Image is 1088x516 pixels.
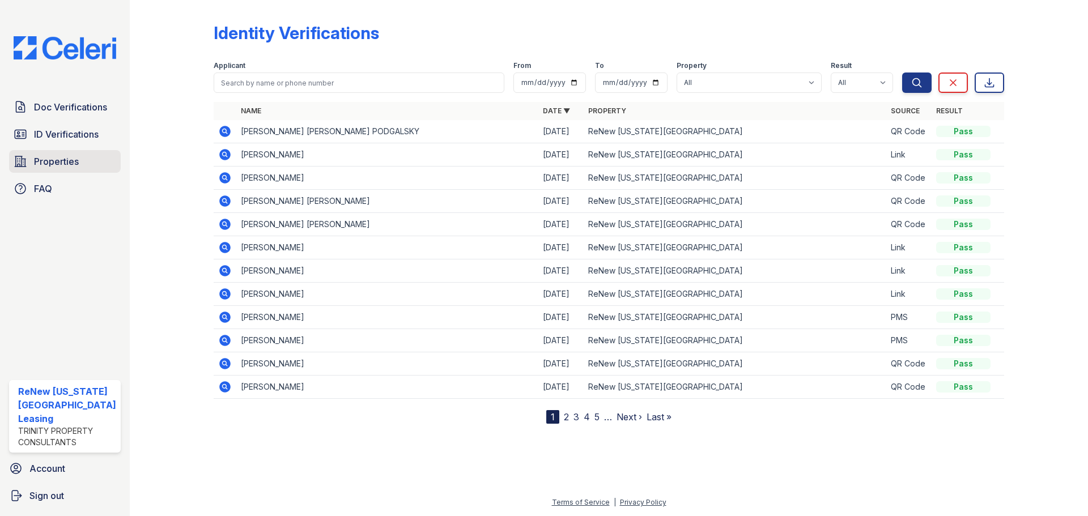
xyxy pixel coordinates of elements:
td: [PERSON_NAME] [236,352,538,376]
label: To [595,61,604,70]
td: ReNew [US_STATE][GEOGRAPHIC_DATA] [584,190,886,213]
a: Date ▼ [543,106,570,115]
td: ReNew [US_STATE][GEOGRAPHIC_DATA] [584,329,886,352]
div: Pass [936,265,991,276]
div: 1 [546,410,559,424]
td: QR Code [886,213,932,236]
div: Pass [936,312,991,323]
span: Account [29,462,65,475]
td: QR Code [886,352,932,376]
a: Properties [9,150,121,173]
td: [DATE] [538,352,584,376]
a: Sign out [5,484,125,507]
td: [DATE] [538,376,584,399]
td: ReNew [US_STATE][GEOGRAPHIC_DATA] [584,213,886,236]
td: ReNew [US_STATE][GEOGRAPHIC_DATA] [584,376,886,399]
td: [PERSON_NAME] [PERSON_NAME] PODGALSKY [236,120,538,143]
a: Source [891,106,920,115]
td: QR Code [886,120,932,143]
a: Property [588,106,626,115]
td: [PERSON_NAME] [236,283,538,306]
div: Pass [936,172,991,184]
a: Doc Verifications [9,96,121,118]
td: ReNew [US_STATE][GEOGRAPHIC_DATA] [584,352,886,376]
div: Identity Verifications [214,23,379,43]
input: Search by name or phone number [214,73,504,93]
td: ReNew [US_STATE][GEOGRAPHIC_DATA] [584,283,886,306]
a: Next › [617,411,642,423]
div: Pass [936,358,991,369]
label: Property [677,61,707,70]
td: [DATE] [538,143,584,167]
td: [PERSON_NAME] [236,236,538,259]
div: Pass [936,381,991,393]
div: Pass [936,149,991,160]
a: Privacy Policy [620,498,666,506]
td: [PERSON_NAME] [236,259,538,283]
span: … [604,410,612,424]
div: Pass [936,219,991,230]
td: Link [886,259,932,283]
td: [PERSON_NAME] [PERSON_NAME] [236,213,538,236]
td: QR Code [886,376,932,399]
div: Pass [936,195,991,207]
span: Doc Verifications [34,100,107,114]
a: 5 [594,411,600,423]
td: ReNew [US_STATE][GEOGRAPHIC_DATA] [584,306,886,329]
td: PMS [886,329,932,352]
td: ReNew [US_STATE][GEOGRAPHIC_DATA] [584,236,886,259]
td: [DATE] [538,259,584,283]
span: Properties [34,155,79,168]
td: [DATE] [538,236,584,259]
td: [DATE] [538,329,584,352]
td: [DATE] [538,190,584,213]
label: From [513,61,531,70]
div: Trinity Property Consultants [18,425,116,448]
td: ReNew [US_STATE][GEOGRAPHIC_DATA] [584,143,886,167]
a: Account [5,457,125,480]
td: ReNew [US_STATE][GEOGRAPHIC_DATA] [584,259,886,283]
td: Link [886,283,932,306]
a: 3 [573,411,579,423]
td: [PERSON_NAME] [236,143,538,167]
td: ReNew [US_STATE][GEOGRAPHIC_DATA] [584,167,886,190]
img: CE_Logo_Blue-a8612792a0a2168367f1c8372b55b34899dd931a85d93a1a3d3e32e68fde9ad4.png [5,36,125,59]
a: Terms of Service [552,498,610,506]
td: [DATE] [538,306,584,329]
span: Sign out [29,489,64,502]
td: PMS [886,306,932,329]
td: [DATE] [538,283,584,306]
a: Last » [647,411,671,423]
div: | [614,498,616,506]
td: QR Code [886,190,932,213]
div: Pass [936,335,991,346]
a: ID Verifications [9,123,121,146]
td: [DATE] [538,120,584,143]
td: QR Code [886,167,932,190]
span: ID Verifications [34,127,99,141]
div: Pass [936,242,991,253]
label: Result [831,61,852,70]
td: ReNew [US_STATE][GEOGRAPHIC_DATA] [584,120,886,143]
label: Applicant [214,61,245,70]
div: ReNew [US_STATE][GEOGRAPHIC_DATA] Leasing [18,385,116,425]
td: [PERSON_NAME] [236,167,538,190]
td: Link [886,143,932,167]
td: [DATE] [538,167,584,190]
div: Pass [936,288,991,300]
a: Result [936,106,963,115]
a: Name [241,106,261,115]
td: [PERSON_NAME] [236,376,538,399]
td: Link [886,236,932,259]
td: [DATE] [538,213,584,236]
td: [PERSON_NAME] [236,329,538,352]
div: Pass [936,126,991,137]
td: [PERSON_NAME] [236,306,538,329]
a: FAQ [9,177,121,200]
a: 2 [564,411,569,423]
td: [PERSON_NAME] [PERSON_NAME] [236,190,538,213]
a: 4 [584,411,590,423]
span: FAQ [34,182,52,195]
